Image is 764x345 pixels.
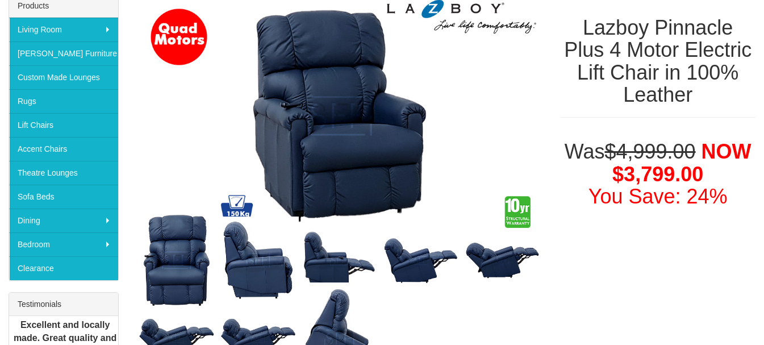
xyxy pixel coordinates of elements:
[9,137,118,161] a: Accent Chairs
[560,16,755,106] h1: Lazboy Pinnacle Plus 4 Motor Electric Lift Chair in 100% Leather
[9,232,118,256] a: Bedroom
[604,140,695,163] del: $4,999.00
[9,293,118,316] div: Testimonials
[9,18,118,41] a: Living Room
[9,185,118,209] a: Sofa Beds
[560,140,755,208] h1: Was
[9,41,118,65] a: [PERSON_NAME] Furniture
[612,140,752,186] span: NOW $3,799.00
[9,113,118,137] a: Lift Chairs
[9,65,118,89] a: Custom Made Lounges
[9,209,118,232] a: Dining
[9,256,118,280] a: Clearance
[9,89,118,113] a: Rugs
[9,161,118,185] a: Theatre Lounges
[588,185,728,208] font: You Save: 24%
